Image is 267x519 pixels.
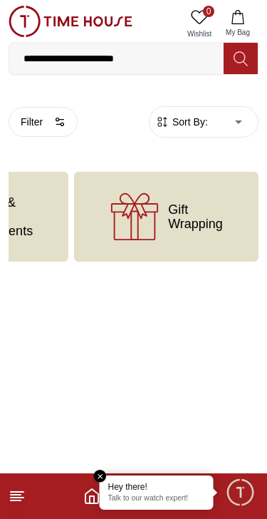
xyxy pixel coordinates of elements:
button: Sort By: [155,115,208,129]
em: Close tooltip [94,470,107,483]
button: Filter [9,107,78,137]
a: 0Wishlist [182,6,217,42]
div: Chat Widget [225,477,256,508]
span: Sort By: [169,115,208,129]
button: My Bag [217,6,258,42]
img: ... [9,6,132,37]
p: Talk to our watch expert! [108,494,205,504]
span: Wishlist [182,29,217,39]
div: Hey there! [108,481,205,493]
span: 0 [203,6,214,17]
span: Gift Wrapping [168,202,223,231]
span: My Bag [220,27,256,38]
a: Home [83,488,100,505]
